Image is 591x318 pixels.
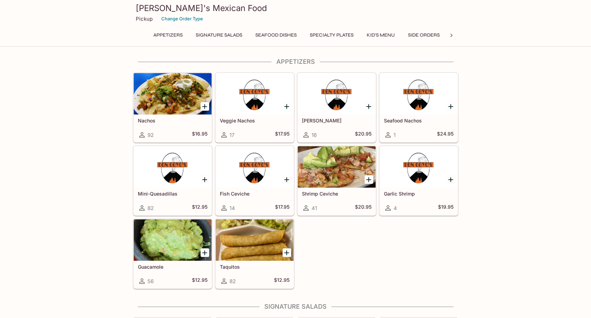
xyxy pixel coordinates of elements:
div: Shrimp Ceviche [298,146,376,188]
a: Taquitos82$12.95 [215,219,294,289]
div: Mini-Quesadillas [134,146,212,188]
a: Nachos92$16.95 [133,73,212,142]
a: [PERSON_NAME]16$20.95 [297,73,376,142]
h5: $12.95 [192,204,207,212]
button: Specialty Plates [306,30,357,40]
div: Fish Ceviche [216,146,294,188]
span: 82 [230,278,236,285]
a: Veggie Nachos17$17.95 [215,73,294,142]
a: Seafood Nachos1$24.95 [379,73,458,142]
h5: Taquitos [220,264,289,270]
button: Add Shrimp Ceviche [365,175,373,184]
h3: [PERSON_NAME]'s Mexican Food [136,3,456,13]
h5: $17.95 [275,204,289,212]
h5: $12.95 [274,277,289,285]
a: Fish Ceviche14$17.95 [215,146,294,216]
span: 1 [394,132,396,138]
h5: Garlic Shrimp [384,191,454,197]
div: Fajita Nachos [298,73,376,115]
button: Signature Salads [192,30,246,40]
h5: $24.95 [437,131,454,139]
h5: $12.95 [192,277,207,285]
h5: Shrimp Ceviche [302,191,371,197]
span: 82 [147,205,154,211]
h5: $20.95 [355,131,371,139]
span: 56 [147,278,154,285]
h5: Seafood Nachos [384,118,454,123]
span: 17 [230,132,234,138]
a: Garlic Shrimp4$19.95 [379,146,458,216]
button: Add Fish Ceviche [283,175,291,184]
button: Add Seafood Nachos [447,102,455,111]
button: Add Fajita Nachos [365,102,373,111]
button: Add Veggie Nachos [283,102,291,111]
h5: $16.95 [192,131,207,139]
p: Pickup [136,16,153,22]
a: Mini-Quesadillas82$12.95 [133,146,212,216]
h5: Nachos [138,118,207,123]
h5: [PERSON_NAME] [302,118,371,123]
h5: $19.95 [438,204,454,212]
h5: $20.95 [355,204,371,212]
div: Taquitos [216,219,294,261]
h5: Veggie Nachos [220,118,289,123]
div: Seafood Nachos [380,73,458,115]
h5: $17.95 [275,131,289,139]
span: 16 [312,132,317,138]
span: 14 [230,205,235,211]
h5: Fish Ceviche [220,191,289,197]
button: Add Mini-Quesadillas [201,175,209,184]
span: 92 [147,132,154,138]
button: Add Taquitos [283,248,291,257]
a: Shrimp Ceviche41$20.95 [297,146,376,216]
button: Kid's Menu [363,30,399,40]
h5: Guacamole [138,264,207,270]
span: 4 [394,205,397,211]
button: Add Guacamole [201,248,209,257]
div: Nachos [134,73,212,115]
button: Appetizers [150,30,186,40]
div: Veggie Nachos [216,73,294,115]
a: Guacamole56$12.95 [133,219,212,289]
div: Guacamole [134,219,212,261]
button: Change Order Type [158,13,206,24]
h5: Mini-Quesadillas [138,191,207,197]
span: 41 [312,205,317,211]
button: Side Orders [404,30,444,40]
div: Garlic Shrimp [380,146,458,188]
button: Seafood Dishes [252,30,300,40]
button: Add Nachos [201,102,209,111]
h4: Appetizers [133,58,458,66]
button: Add Garlic Shrimp [447,175,455,184]
h4: Signature Salads [133,303,458,310]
